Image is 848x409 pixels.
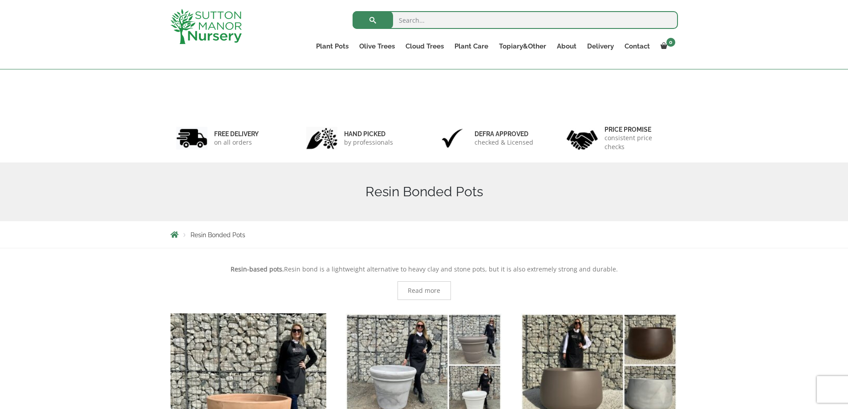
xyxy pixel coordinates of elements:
[408,288,440,294] span: Read more
[176,127,207,150] img: 1.jpg
[475,130,533,138] h6: Defra approved
[666,38,675,47] span: 0
[655,40,678,53] a: 0
[231,265,284,273] strong: Resin-based pots.
[437,127,468,150] img: 3.jpg
[354,40,400,53] a: Olive Trees
[619,40,655,53] a: Contact
[170,9,242,44] img: logo
[494,40,552,53] a: Topiary&Other
[552,40,582,53] a: About
[170,231,678,238] nav: Breadcrumbs
[449,40,494,53] a: Plant Care
[214,138,259,147] p: on all orders
[344,130,393,138] h6: hand picked
[605,134,672,151] p: consistent price checks
[214,130,259,138] h6: FREE DELIVERY
[170,264,678,275] p: Resin bond is a lightweight alternative to heavy clay and stone pots, but it is also extremely st...
[191,231,245,239] span: Resin Bonded Pots
[475,138,533,147] p: checked & Licensed
[306,127,337,150] img: 2.jpg
[311,40,354,53] a: Plant Pots
[344,138,393,147] p: by professionals
[170,184,678,200] h1: Resin Bonded Pots
[400,40,449,53] a: Cloud Trees
[353,11,678,29] input: Search...
[605,126,672,134] h6: Price promise
[567,125,598,152] img: 4.jpg
[582,40,619,53] a: Delivery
